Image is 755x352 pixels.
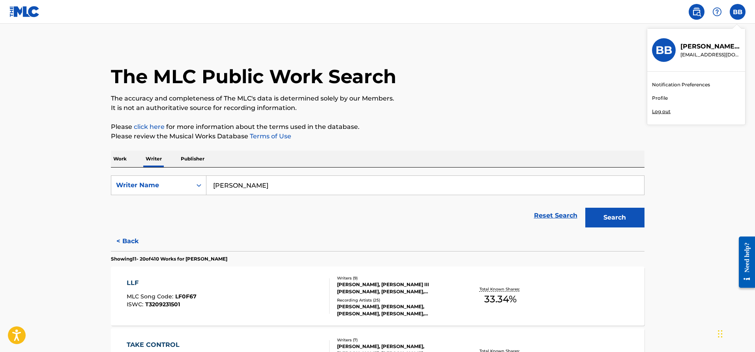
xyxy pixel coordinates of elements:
[337,337,456,343] div: Writers ( 7 )
[337,297,456,303] div: Recording Artists ( 25 )
[337,303,456,317] div: [PERSON_NAME], [PERSON_NAME], [PERSON_NAME], [PERSON_NAME], [PERSON_NAME]
[709,4,725,20] div: Help
[652,108,671,115] p: Log out
[127,301,145,308] span: ISWC :
[680,51,740,58] p: loosechangematters@gmail.com
[337,275,456,281] div: Writers ( 9 )
[111,65,396,88] h1: The MLC Public Work Search
[127,293,175,300] span: MLC Song Code :
[337,281,456,295] div: [PERSON_NAME], [PERSON_NAME] III [PERSON_NAME], [PERSON_NAME], [PERSON_NAME] [PERSON_NAME], [PERS...
[178,151,207,167] p: Publisher
[484,292,517,306] span: 33.34 %
[733,231,755,294] iframe: Resource Center
[656,43,672,57] h3: BB
[127,340,197,350] div: TAKE CONTROL
[111,255,227,263] p: Showing 11 - 20 of 410 Works for [PERSON_NAME]
[585,208,644,227] button: Search
[712,7,722,17] img: help
[111,151,129,167] p: Work
[9,6,40,17] img: MLC Logo
[145,301,180,308] span: T3209231501
[111,103,644,113] p: It is not an authoritative source for recording information.
[111,231,158,251] button: < Back
[692,7,701,17] img: search
[134,123,165,130] a: click here
[652,81,710,88] a: Notification Preferences
[480,286,522,292] p: Total Known Shares:
[111,266,644,326] a: LLFMLC Song Code:LF0F67ISWC:T3209231501Writers (9)[PERSON_NAME], [PERSON_NAME] III [PERSON_NAME],...
[116,181,187,190] div: Writer Name
[680,42,740,51] p: Beverly Black Johnson
[689,4,704,20] a: Public Search
[111,94,644,103] p: The accuracy and completeness of The MLC's data is determined solely by our Members.
[530,207,581,224] a: Reset Search
[716,314,755,352] iframe: Chat Widget
[718,322,723,346] div: Drag
[143,151,164,167] p: Writer
[248,132,291,140] a: Terms of Use
[111,122,644,132] p: Please for more information about the terms used in the database.
[111,175,644,231] form: Search Form
[175,293,197,300] span: LF0F67
[652,95,668,102] a: Profile
[730,4,746,20] div: User Menu
[111,132,644,141] p: Please review the Musical Works Database
[127,278,197,288] div: LLF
